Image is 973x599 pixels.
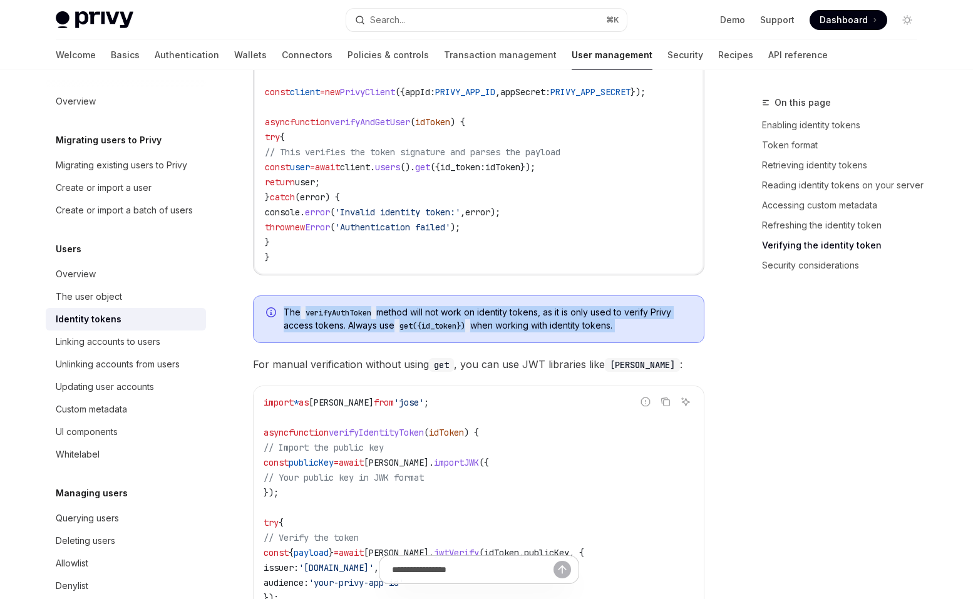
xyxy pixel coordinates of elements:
span: client [290,86,320,98]
span: [PERSON_NAME] [364,547,429,558]
div: Unlinking accounts from users [56,357,180,372]
a: Security [667,40,703,70]
button: Report incorrect code [637,394,654,410]
a: Basics [111,40,140,70]
span: ({ [430,161,440,173]
a: Dashboard [810,10,887,30]
h5: Users [56,242,81,257]
span: idToken [415,116,450,128]
div: Linking accounts to users [56,334,160,349]
a: Connectors [282,40,332,70]
a: Custom metadata [46,398,206,421]
span: ; [424,397,429,408]
span: user [290,161,310,173]
div: Overview [56,94,96,109]
span: ({ [479,457,489,468]
a: Enabling identity tokens [762,115,927,135]
span: = [310,161,315,173]
div: Whitelabel [56,447,100,462]
span: error [305,207,330,218]
span: ( [479,547,484,558]
button: Toggle dark mode [897,10,917,30]
a: Updating user accounts [46,376,206,398]
span: 'jose' [394,397,424,408]
span: import [264,397,294,408]
span: , [495,86,500,98]
span: ); [490,207,500,218]
a: Accessing custom metadata [762,195,927,215]
span: On this page [775,95,831,110]
span: ({ [395,86,405,98]
span: 'Authentication failed' [335,222,450,233]
span: = [334,457,339,468]
span: { [280,131,285,143]
h5: Managing users [56,486,128,501]
code: [PERSON_NAME] [605,358,680,372]
span: get [415,161,430,173]
span: jwtVerify [434,547,479,558]
span: }); [264,487,279,498]
a: Demo [720,14,745,26]
span: = [320,86,325,98]
button: Send message [553,561,571,578]
a: Retrieving identity tokens [762,155,927,175]
span: idToken [484,547,519,558]
span: const [264,457,289,468]
span: ( [330,222,335,233]
a: Migrating existing users to Privy [46,154,206,177]
div: Identity tokens [56,312,121,327]
span: publicKey [289,457,334,468]
a: Identity tokens [46,308,206,330]
div: Deleting users [56,533,115,548]
span: , { [569,547,584,558]
a: Allowlist [46,552,206,575]
a: Deleting users [46,530,206,552]
span: ) { [325,192,340,203]
a: UI components [46,421,206,443]
span: [PERSON_NAME] [309,397,374,408]
span: payload [294,547,329,558]
span: // Verify the token [264,532,359,543]
span: idToken [429,427,464,438]
div: Overview [56,267,96,282]
span: idToken [485,161,520,173]
span: Error [305,222,330,233]
span: . [300,207,305,218]
span: PRIVY_APP_SECRET [550,86,631,98]
a: Support [760,14,795,26]
span: ) { [450,116,465,128]
span: ( [330,207,335,218]
span: // Import the public key [264,442,384,453]
a: Create or import a batch of users [46,199,206,222]
span: } [329,547,334,558]
span: // Your public key in JWK format [264,472,424,483]
div: The user object [56,289,122,304]
span: { [279,517,284,528]
span: appId: [405,86,435,98]
span: }); [520,161,535,173]
a: Verifying the identity token [762,235,927,255]
span: await [339,457,364,468]
div: Custom metadata [56,402,127,417]
span: 'Invalid identity token:' [335,207,460,218]
span: = [334,547,339,558]
span: ( [424,427,429,438]
span: } [265,192,270,203]
a: Overview [46,263,206,285]
span: user [295,177,315,188]
a: Security considerations [762,255,927,275]
span: [PERSON_NAME] [364,457,429,468]
span: } [265,252,270,263]
span: try [264,517,279,528]
input: Ask a question... [392,556,553,583]
span: . [429,547,434,558]
span: PrivyClient [340,86,395,98]
span: appSecret: [500,86,550,98]
div: Updating user accounts [56,379,154,394]
div: Search... [370,13,405,28]
a: Transaction management [444,40,557,70]
span: client [340,161,370,173]
a: Authentication [155,40,219,70]
span: ) { [464,427,479,438]
span: new [325,86,340,98]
